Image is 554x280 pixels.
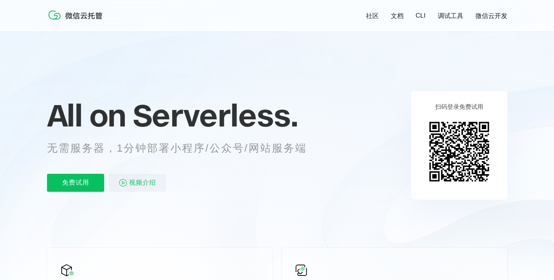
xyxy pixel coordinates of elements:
p: 免费试用 [47,174,104,192]
img: video_play.svg [118,178,127,187]
span: 视频介绍 [129,174,156,192]
a: 微信云开发 [475,12,507,20]
p: 扫码登录免费试用 [435,103,483,111]
p: 无需服务器，1分钟部署小程序/公众号/网站服务端 [47,141,321,156]
a: CLI [416,12,425,20]
a: 社区 [366,12,379,20]
a: 调试工具 [438,12,463,20]
a: 文档 [391,12,404,20]
span: All on [47,96,126,134]
img: 微信云托管 [47,8,107,23]
span: Serverless. [133,96,298,134]
a: 微信云托管 [47,17,107,24]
